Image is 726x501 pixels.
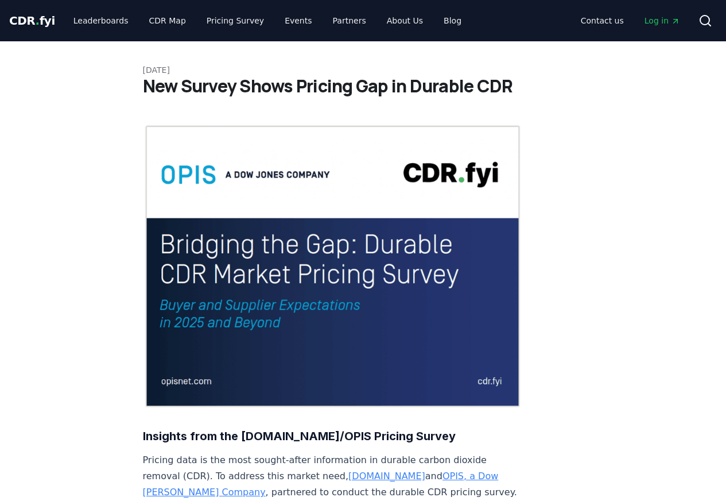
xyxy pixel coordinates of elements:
a: [DOMAIN_NAME] [348,471,425,481]
a: CDR Map [140,10,195,31]
h1: New Survey Shows Pricing Gap in Durable CDR [143,76,584,96]
a: About Us [378,10,432,31]
span: . [36,14,40,28]
a: Pricing Survey [197,10,273,31]
img: blog post image [143,124,523,409]
a: Blog [434,10,471,31]
a: Leaderboards [64,10,138,31]
span: CDR fyi [9,14,55,28]
p: [DATE] [143,64,584,76]
span: Log in [645,15,680,26]
a: CDR.fyi [9,13,55,29]
a: Log in [635,10,689,31]
strong: Insights from the [DOMAIN_NAME]/OPIS Pricing Survey [143,429,456,443]
a: Contact us [572,10,633,31]
nav: Main [572,10,689,31]
nav: Main [64,10,471,31]
a: Events [275,10,321,31]
a: Partners [324,10,375,31]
